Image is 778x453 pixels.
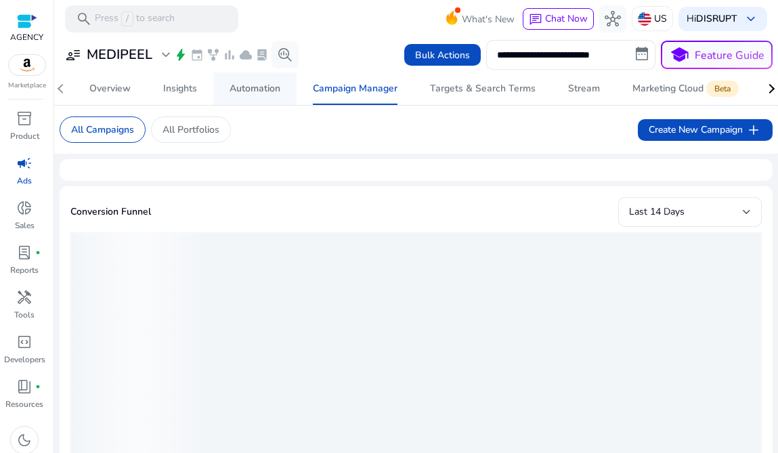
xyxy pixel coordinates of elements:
div: Overview [89,84,131,93]
span: handyman [16,289,33,305]
div: Campaign Manager [313,84,397,93]
p: All Portfolios [163,123,219,137]
span: event [190,48,204,62]
span: code_blocks [16,334,33,350]
span: Chat Now [545,12,588,25]
span: keyboard_arrow_down [743,11,759,27]
p: Hi [687,14,737,24]
p: Developers [4,353,45,366]
p: Marketplace [8,81,46,91]
h5: Conversion Funnel [70,207,151,218]
b: DISRUPT [696,12,737,25]
span: Bulk Actions [415,48,470,62]
button: hub [599,5,626,33]
p: All Campaigns [71,123,134,137]
button: Create New Campaignadd [638,119,773,141]
div: Automation [230,84,280,93]
img: amazon.svg [9,55,45,75]
span: / [121,12,133,26]
span: lab_profile [16,244,33,261]
span: search_insights [277,47,293,63]
span: user_attributes [65,47,81,63]
span: inventory_2 [16,110,33,127]
span: Create New Campaign [649,122,762,138]
div: Insights [163,84,197,93]
span: expand_more [158,47,174,63]
span: campaign [16,155,33,171]
span: lab_profile [255,48,269,62]
p: Resources [5,398,43,410]
span: book_4 [16,379,33,395]
button: Bulk Actions [404,44,481,66]
div: Stream [568,84,600,93]
button: search_insights [272,41,299,68]
span: donut_small [16,200,33,216]
span: chat [529,13,542,26]
p: Sales [15,219,35,232]
p: Press to search [95,12,175,26]
p: Tools [14,309,35,321]
p: AGENCY [10,31,43,43]
button: chatChat Now [523,8,594,30]
div: Marketing Cloud [632,83,741,94]
p: Reports [10,264,39,276]
span: bar_chart [223,48,236,62]
span: fiber_manual_record [35,250,41,255]
span: Beta [706,81,739,97]
h3: MEDIPEEL [87,47,152,63]
p: Ads [17,175,32,187]
span: cloud [239,48,253,62]
span: add [745,122,762,138]
span: bolt [174,48,188,62]
span: school [670,45,689,65]
img: us.svg [638,12,651,26]
span: What's New [462,7,515,31]
button: schoolFeature Guide [661,41,773,69]
span: fiber_manual_record [35,384,41,389]
span: Last 14 Days [629,205,685,218]
p: Product [10,130,39,142]
p: US [654,7,667,30]
span: search [76,11,92,27]
p: Feature Guide [695,47,764,64]
span: family_history [207,48,220,62]
span: hub [605,11,621,27]
span: dark_mode [16,432,33,448]
div: Targets & Search Terms [430,84,536,93]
